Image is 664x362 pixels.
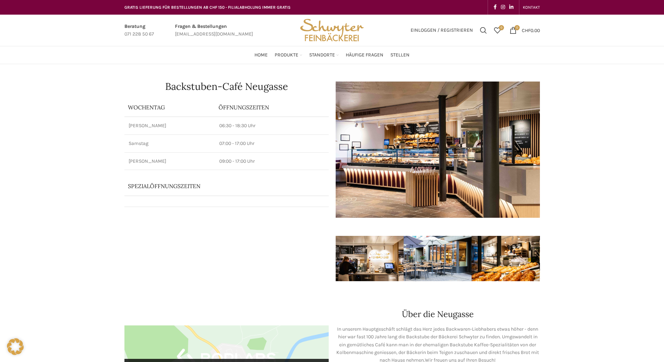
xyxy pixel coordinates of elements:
[476,23,490,37] a: Suchen
[499,25,504,30] span: 0
[404,236,472,281] img: schwyter-61
[124,5,291,10] span: GRATIS LIEFERUNG FÜR BESTELLUNGEN AB CHF 150 - FILIALABHOLUNG IMMER GRATIS
[522,27,531,33] span: CHF
[219,122,325,129] p: 06:30 - 18:30 Uhr
[309,48,339,62] a: Standorte
[336,236,404,281] img: schwyter-17
[499,2,507,12] a: Instagram social link
[275,52,298,59] span: Produkte
[411,28,473,33] span: Einloggen / Registrieren
[523,0,540,14] a: KONTAKT
[309,52,335,59] span: Standorte
[254,48,268,62] a: Home
[298,15,366,46] img: Bäckerei Schwyter
[519,0,543,14] div: Secondary navigation
[219,158,325,165] p: 09:00 - 17:00 Uhr
[506,23,543,37] a: 0 CHF0.00
[507,2,516,12] a: Linkedin social link
[275,48,302,62] a: Produkte
[298,27,366,33] a: Site logo
[219,140,325,147] p: 07:00 - 17:00 Uhr
[128,182,306,190] p: Spezialöffnungszeiten
[390,48,410,62] a: Stellen
[522,27,540,33] bdi: 0.00
[175,23,253,38] a: Infobox link
[129,122,211,129] p: [PERSON_NAME]
[490,23,504,37] a: 0
[254,52,268,59] span: Home
[491,2,499,12] a: Facebook social link
[490,23,504,37] div: Meine Wunschliste
[346,52,383,59] span: Häufige Fragen
[124,82,329,91] h1: Backstuben-Café Neugasse
[390,52,410,59] span: Stellen
[219,103,325,111] p: ÖFFNUNGSZEITEN
[336,310,540,318] h2: Über die Neugasse
[472,236,540,281] img: schwyter-12
[407,23,476,37] a: Einloggen / Registrieren
[129,158,211,165] p: [PERSON_NAME]
[129,140,211,147] p: Samstag
[514,25,520,30] span: 0
[124,23,154,38] a: Infobox link
[121,48,543,62] div: Main navigation
[523,5,540,10] span: KONTAKT
[540,236,608,281] img: schwyter-10
[346,48,383,62] a: Häufige Fragen
[128,103,212,111] p: Wochentag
